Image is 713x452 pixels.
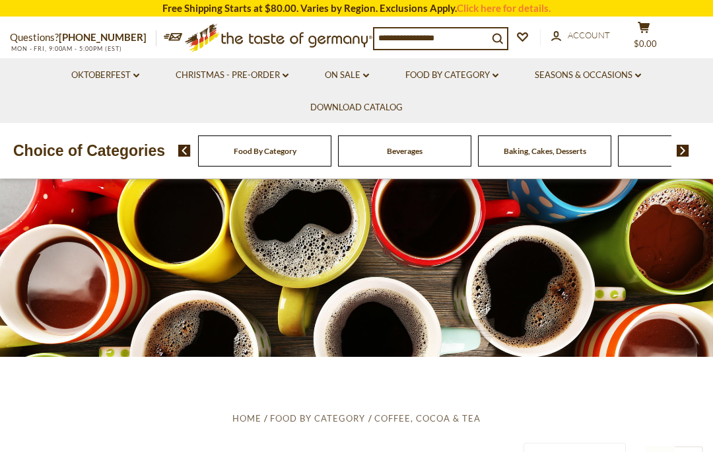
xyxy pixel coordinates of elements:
button: $0.00 [624,21,663,54]
a: Click here for details. [457,2,551,14]
a: Christmas - PRE-ORDER [176,68,289,83]
a: Food By Category [405,68,498,83]
a: Coffee, Cocoa & Tea [374,413,481,424]
span: MON - FRI, 9:00AM - 5:00PM (EST) [10,45,122,52]
a: Home [232,413,261,424]
a: Seasons & Occasions [535,68,641,83]
a: Download Catalog [310,100,403,115]
span: Account [568,30,610,40]
a: Account [551,28,610,43]
a: On Sale [325,68,369,83]
img: previous arrow [178,145,191,157]
p: Questions? [10,29,156,46]
a: Baking, Cakes, Desserts [504,146,586,156]
a: [PHONE_NUMBER] [59,31,147,43]
a: Food By Category [234,146,296,156]
a: Food By Category [270,413,365,424]
img: next arrow [677,145,689,157]
span: $0.00 [634,38,657,49]
a: Oktoberfest [71,68,139,83]
a: Beverages [387,146,423,156]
